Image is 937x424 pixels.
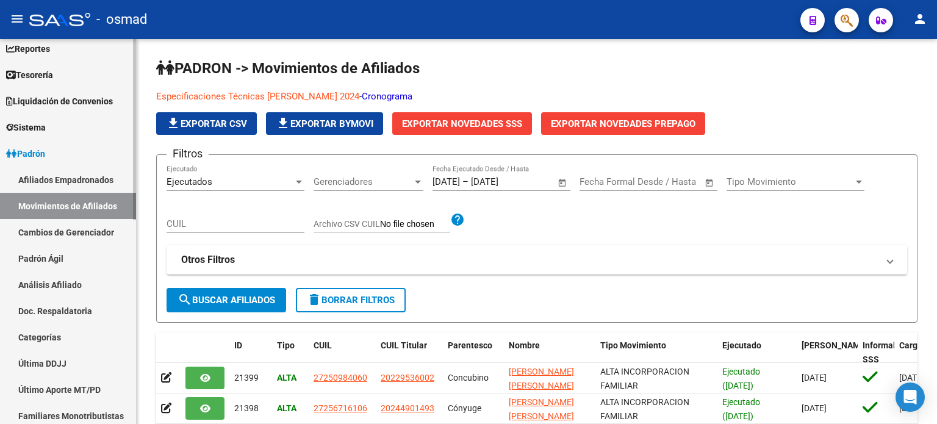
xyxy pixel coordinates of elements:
span: 27256716106 [314,403,367,413]
span: Informable SSS [863,340,905,364]
span: Ejecutado [722,340,761,350]
datatable-header-cell: Parentesco [443,332,504,373]
span: Sistema [6,121,46,134]
input: Fecha fin [471,176,530,187]
datatable-header-cell: Ejecutado [717,332,797,373]
input: Fecha inicio [580,176,629,187]
mat-icon: delete [307,292,321,307]
input: Archivo CSV CUIL [380,219,450,230]
span: Tipo Movimiento [600,340,666,350]
button: Exportar Novedades Prepago [541,112,705,135]
mat-icon: person [913,12,927,26]
span: Ejecutado ([DATE]) [722,397,760,421]
mat-icon: menu [10,12,24,26]
span: Reportes [6,42,50,56]
datatable-header-cell: Fecha Formal [797,332,858,373]
span: ID [234,340,242,350]
datatable-header-cell: Tipo [272,332,309,373]
span: Liquidación de Convenios [6,95,113,108]
span: 20229536002 [381,373,434,383]
a: Cronograma [362,91,412,102]
span: Concubino [448,373,489,383]
span: Padrón [6,147,45,160]
strong: ALTA [277,403,296,413]
span: ALTA INCORPORACION FAMILIAR [600,397,689,421]
span: Archivo CSV CUIL [314,219,380,229]
span: [DATE] [802,403,827,413]
div: Open Intercom Messenger [896,383,925,412]
datatable-header-cell: CUIL [309,332,376,373]
datatable-header-cell: CUIL Titular [376,332,443,373]
mat-icon: file_download [276,116,290,131]
span: Tipo [277,340,295,350]
span: 21398 [234,403,259,413]
span: [PERSON_NAME] [PERSON_NAME] [509,367,574,390]
span: Ejecutados [167,176,212,187]
button: Buscar Afiliados [167,288,286,312]
h3: Filtros [167,145,209,162]
span: [PERSON_NAME] [PERSON_NAME] [509,397,574,421]
button: Exportar Novedades SSS [392,112,532,135]
input: Fecha inicio [433,176,460,187]
strong: Otros Filtros [181,253,235,267]
span: 21399 [234,373,259,383]
span: Borrar Filtros [307,295,395,306]
button: Exportar CSV [156,112,257,135]
span: - osmad [96,6,147,33]
span: 20244901493 [381,403,434,413]
strong: ALTA [277,373,296,383]
p: - [156,90,917,103]
span: Exportar Novedades SSS [402,118,522,129]
span: 27250984060 [314,373,367,383]
button: Borrar Filtros [296,288,406,312]
datatable-header-cell: Tipo Movimiento [595,332,717,373]
mat-expansion-panel-header: Otros Filtros [167,245,907,275]
a: Especificaciones Técnicas [PERSON_NAME] 2024 [156,91,359,102]
span: PADRON -> Movimientos de Afiliados [156,60,420,77]
span: Exportar Bymovi [276,118,373,129]
span: – [462,176,468,187]
span: Exportar CSV [166,118,247,129]
span: CUIL [314,340,332,350]
span: Parentesco [448,340,492,350]
datatable-header-cell: ID [229,332,272,373]
span: [PERSON_NAME] [802,340,867,350]
span: Cónyuge [448,403,481,413]
span: CUIL Titular [381,340,427,350]
button: Exportar Bymovi [266,112,383,135]
span: Buscar Afiliados [178,295,275,306]
span: Tipo Movimiento [727,176,853,187]
span: Cargado [899,340,932,350]
mat-icon: search [178,292,192,307]
span: Nombre [509,340,540,350]
span: ALTA INCORPORACION FAMILIAR [600,367,689,390]
button: Open calendar [703,176,717,190]
span: Gerenciadores [314,176,412,187]
input: Fecha fin [640,176,699,187]
datatable-header-cell: Informable SSS [858,332,894,373]
datatable-header-cell: Nombre [504,332,595,373]
mat-icon: help [450,212,465,227]
button: Open calendar [556,176,570,190]
span: [DATE] [802,373,827,383]
span: Ejecutado ([DATE]) [722,367,760,390]
span: Tesorería [6,68,53,82]
span: Exportar Novedades Prepago [551,118,695,129]
mat-icon: file_download [166,116,181,131]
